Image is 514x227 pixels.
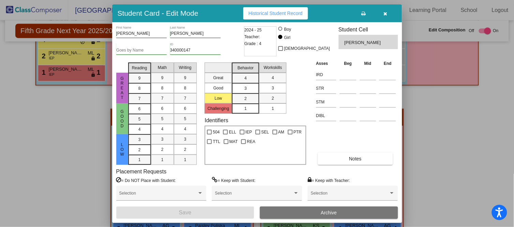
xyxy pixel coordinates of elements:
[184,126,187,132] span: 4
[184,85,187,91] span: 8
[184,95,187,101] span: 7
[308,177,350,184] label: = Keep with Teacher:
[161,126,164,132] span: 4
[264,65,282,71] span: Workskills
[243,7,308,19] button: Historical Student Record
[249,11,303,16] span: Historical Student Record
[238,65,254,71] span: Behavior
[212,177,255,184] label: = Keep with Student:
[278,128,284,136] span: AM
[213,138,220,146] span: TTL
[184,116,187,122] span: 5
[272,105,274,112] span: 1
[138,75,141,81] span: 9
[245,85,247,91] span: 3
[138,85,141,91] span: 8
[161,95,164,101] span: 7
[339,26,398,33] h3: Student Cell
[316,83,336,94] input: assessment
[116,168,167,175] label: Placement Requests
[161,146,164,153] span: 2
[316,70,336,80] input: assessment
[184,146,187,153] span: 2
[321,210,337,215] span: Archive
[132,65,147,71] span: Reading
[184,105,187,112] span: 6
[247,138,255,146] span: REA
[338,60,358,67] th: Beg
[294,128,302,136] span: PTR
[284,44,330,53] span: [DEMOGRAPHIC_DATA]
[344,39,382,46] span: [PERSON_NAME]
[179,65,191,71] span: Writing
[138,126,141,132] span: 4
[349,156,362,161] span: Notes
[138,106,141,112] span: 6
[116,207,254,219] button: Save
[116,48,167,53] input: goes by name
[161,116,164,122] span: 5
[184,75,187,81] span: 9
[358,60,378,67] th: Mid
[318,153,393,165] button: Notes
[261,128,269,136] span: SEL
[138,157,141,163] span: 1
[161,136,164,142] span: 3
[161,105,164,112] span: 6
[119,109,125,128] span: Good
[161,157,164,163] span: 1
[184,157,187,163] span: 1
[245,33,260,40] span: Teacher:
[138,96,141,102] span: 7
[179,210,191,215] span: Save
[314,60,338,67] th: Asses
[316,97,336,107] input: assessment
[245,96,247,102] span: 2
[138,147,141,153] span: 2
[118,9,199,17] h3: Student Card - Edit Mode
[138,116,141,122] span: 5
[378,60,398,67] th: End
[272,95,274,101] span: 2
[245,75,247,81] span: 4
[245,40,262,47] span: Grade : 4
[284,34,291,41] div: Girl
[119,76,125,100] span: Great
[205,117,228,124] label: Identifiers
[184,136,187,142] span: 3
[272,75,274,81] span: 4
[170,48,221,53] input: Enter ID
[246,128,252,136] span: IEP
[158,65,167,71] span: Math
[116,177,176,184] label: = Do NOT Place with Student:
[272,85,274,91] span: 3
[245,27,262,33] span: 2024 - 25
[316,111,336,121] input: assessment
[229,128,236,136] span: ELL
[161,75,164,81] span: 9
[119,142,125,157] span: Low
[161,85,164,91] span: 8
[213,128,220,136] span: 504
[138,137,141,143] span: 3
[245,105,247,112] span: 1
[260,207,398,219] button: Archive
[230,138,238,146] span: MAT
[284,26,291,32] div: Boy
